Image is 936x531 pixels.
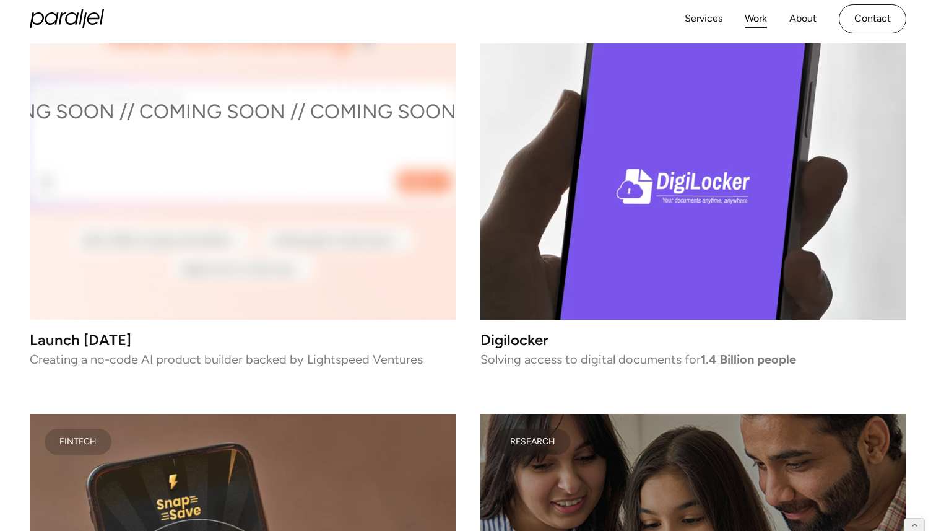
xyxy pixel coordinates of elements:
strong: 1.4 Billion people [701,352,796,367]
div: FINTECH [59,439,97,445]
a: home [30,9,104,28]
a: Services [685,10,722,28]
div: RESEARCH [510,439,555,445]
a: Contact [839,4,906,33]
a: About [789,10,817,28]
h3: Digilocker [480,335,906,345]
a: Work [745,10,767,28]
p: Solving access to digital documents for [480,355,906,364]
